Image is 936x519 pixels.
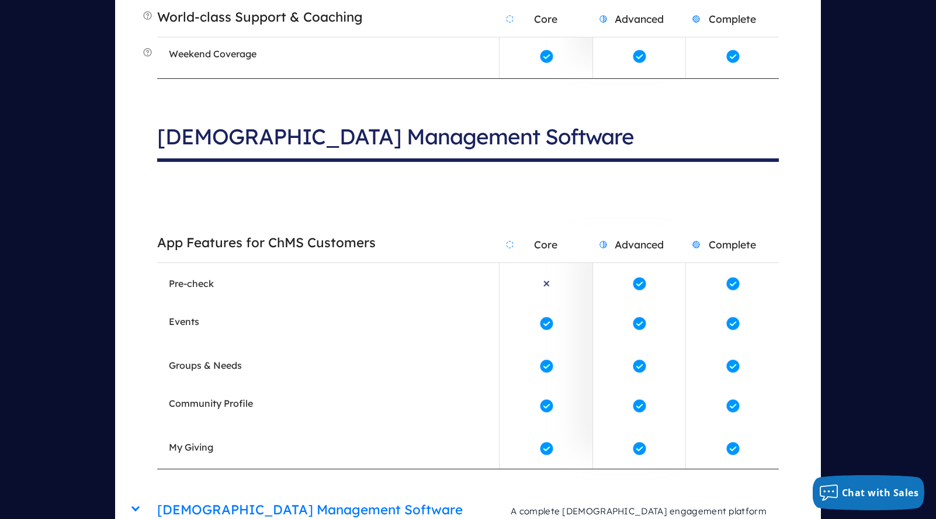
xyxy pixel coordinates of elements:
em: Groups & Needs [169,359,242,371]
em: My Giving [169,441,213,453]
h2: [DEMOGRAPHIC_DATA] Management Software [157,114,778,162]
span: Chat with Sales [842,486,919,499]
h2: Core [500,226,592,262]
em: Pre-check [169,278,214,289]
h2: App Features for ChMS Customers [157,228,499,258]
em: Events [169,316,199,327]
h2: Complete [686,1,778,37]
h2: Complete [686,226,778,262]
button: Chat with Sales [813,475,925,510]
em: Community Profile [169,397,253,409]
h2: Advanced [593,226,685,262]
h2: World-class Support & Coaching [157,2,499,32]
h2: Core [500,1,592,37]
h2: Advanced [593,1,685,37]
span: Weekend Coverage [169,47,256,65]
